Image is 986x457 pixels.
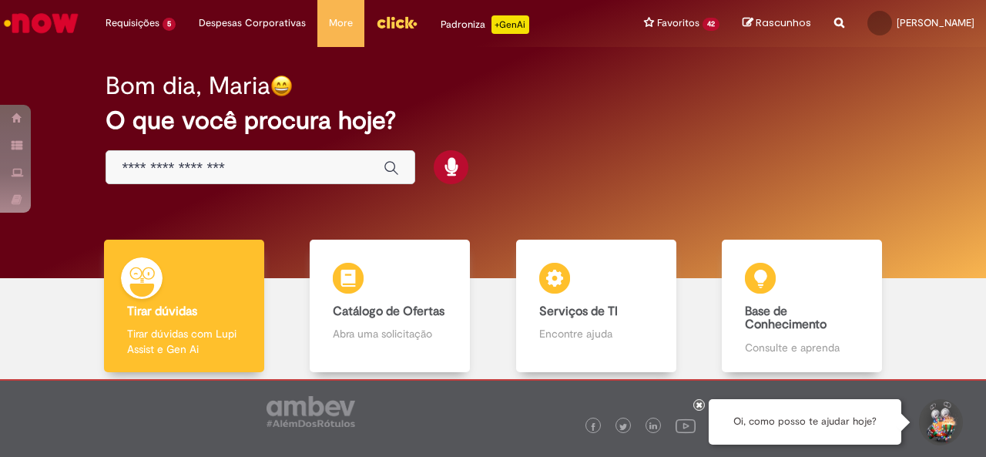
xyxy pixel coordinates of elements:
[329,15,353,31] span: More
[649,422,657,432] img: logo_footer_linkedin.png
[376,11,418,34] img: click_logo_yellow_360x200.png
[333,326,447,341] p: Abra uma solicitação
[333,304,444,319] b: Catálogo de Ofertas
[676,415,696,435] img: logo_footer_youtube.png
[493,240,699,373] a: Serviços de TI Encontre ajuda
[756,15,811,30] span: Rascunhos
[2,8,81,39] img: ServiceNow
[441,15,529,34] div: Padroniza
[81,240,287,373] a: Tirar dúvidas Tirar dúvidas com Lupi Assist e Gen Ai
[699,240,906,373] a: Base de Conhecimento Consulte e aprenda
[270,75,293,97] img: happy-face.png
[539,326,653,341] p: Encontre ajuda
[745,340,859,355] p: Consulte e aprenda
[106,72,270,99] h2: Bom dia, Maria
[745,304,827,333] b: Base de Conhecimento
[106,15,159,31] span: Requisições
[127,304,197,319] b: Tirar dúvidas
[589,423,597,431] img: logo_footer_facebook.png
[127,326,241,357] p: Tirar dúvidas com Lupi Assist e Gen Ai
[743,16,811,31] a: Rascunhos
[287,240,494,373] a: Catálogo de Ofertas Abra uma solicitação
[703,18,719,31] span: 42
[657,15,699,31] span: Favoritos
[619,423,627,431] img: logo_footer_twitter.png
[267,396,355,427] img: logo_footer_ambev_rotulo_gray.png
[917,399,963,445] button: Iniciar Conversa de Suporte
[163,18,176,31] span: 5
[897,16,974,29] span: [PERSON_NAME]
[491,15,529,34] p: +GenAi
[199,15,306,31] span: Despesas Corporativas
[539,304,618,319] b: Serviços de TI
[709,399,901,445] div: Oi, como posso te ajudar hoje?
[106,107,880,134] h2: O que você procura hoje?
